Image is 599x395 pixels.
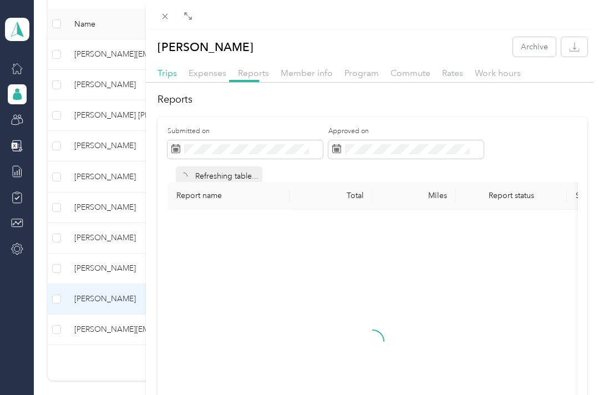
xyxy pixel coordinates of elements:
[382,191,447,200] div: Miles
[281,68,333,78] span: Member info
[328,126,484,136] label: Approved on
[176,166,262,186] div: Refreshing table...
[537,333,599,395] iframe: Everlance-gr Chat Button Frame
[189,68,226,78] span: Expenses
[513,37,556,57] button: Archive
[238,68,269,78] span: Reports
[475,68,521,78] span: Work hours
[390,68,430,78] span: Commute
[298,191,364,200] div: Total
[158,37,253,57] p: [PERSON_NAME]
[465,191,558,200] span: Report status
[158,92,587,107] h2: Reports
[167,182,290,210] th: Report name
[442,68,463,78] span: Rates
[158,68,177,78] span: Trips
[167,126,323,136] label: Submitted on
[344,68,379,78] span: Program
